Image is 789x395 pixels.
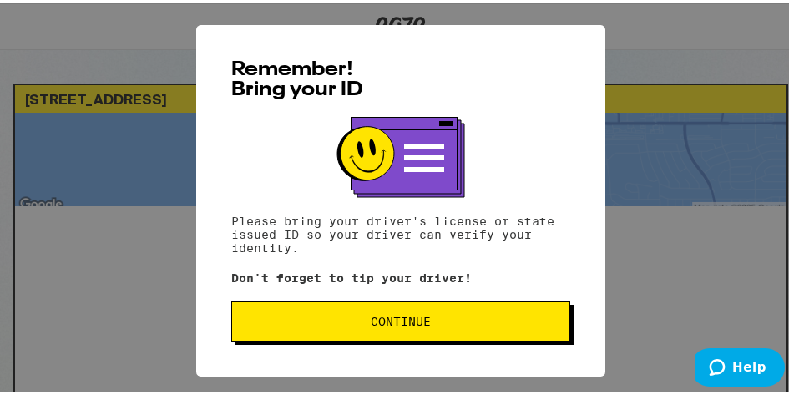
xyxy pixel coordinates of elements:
span: Continue [371,312,431,324]
button: Continue [231,298,570,338]
span: Remember! Bring your ID [231,57,363,97]
iframe: Opens a widget where you can find more information [695,345,785,387]
p: Please bring your driver's license or state issued ID so your driver can verify your identity. [231,211,570,251]
p: Don't forget to tip your driver! [231,268,570,281]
